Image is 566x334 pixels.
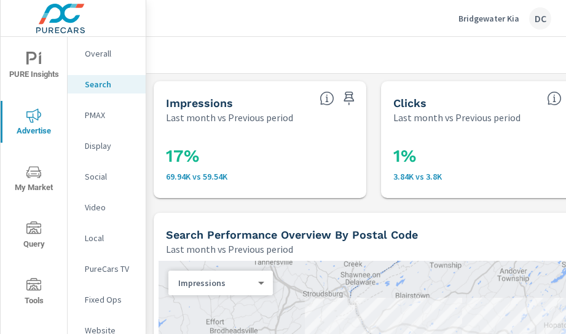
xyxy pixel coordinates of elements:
div: Social [68,167,146,186]
span: Query [4,221,63,252]
div: PureCars TV [68,260,146,278]
p: Last month vs Previous period [166,242,293,256]
span: Advertise [4,108,63,138]
h5: Clicks [393,97,426,109]
div: Fixed Ops [68,290,146,309]
span: Tools [4,278,63,308]
div: DC [529,7,551,30]
div: PMAX [68,106,146,124]
p: Video [85,201,136,213]
p: Fixed Ops [85,293,136,306]
p: Display [85,140,136,152]
p: Local [85,232,136,244]
h5: Impressions [166,97,233,109]
p: Last month vs Previous period [393,110,521,125]
h5: Search Performance Overview By Postal Code [166,228,418,241]
p: 69,938 vs 59,537 [166,172,354,181]
h3: 17% [166,146,354,167]
p: Last month vs Previous period [166,110,293,125]
p: Bridgewater Kia [458,13,519,24]
div: Local [68,229,146,247]
p: Overall [85,47,136,60]
div: Display [68,137,146,155]
span: PURE Insights [4,52,63,82]
div: Search [68,75,146,93]
div: Video [68,198,146,217]
div: Overall [68,44,146,63]
p: Social [85,170,136,183]
div: Impressions [168,277,263,289]
p: PMAX [85,109,136,121]
p: Search [85,78,136,90]
span: The number of times an ad was shown on your behalf. [320,91,334,106]
span: The number of times an ad was clicked by a consumer. [547,91,562,106]
p: Impressions [178,277,253,288]
p: PureCars TV [85,263,136,275]
span: My Market [4,165,63,195]
span: Save this to your personalized report [339,89,359,108]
